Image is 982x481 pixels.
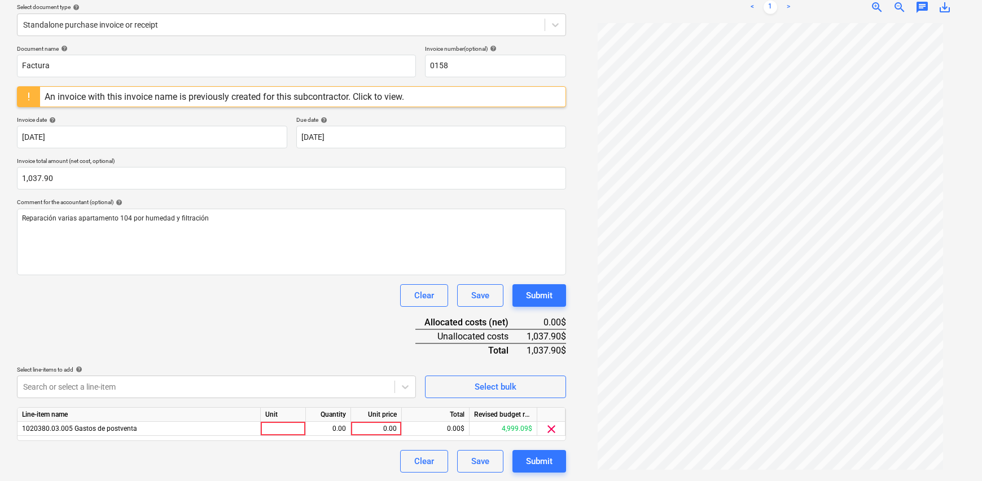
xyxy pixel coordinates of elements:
[17,126,287,148] input: Invoice date not specified
[938,1,952,14] span: save_alt
[17,45,416,52] div: Document name
[512,450,566,473] button: Submit
[915,1,929,14] span: chat
[471,288,489,303] div: Save
[512,284,566,307] button: Submit
[425,45,566,52] div: Invoice number (optional)
[261,408,306,422] div: Unit
[22,425,137,433] span: 1020380.03.005 Gastos de postventa
[764,1,777,14] a: Page 1 is your current page
[471,454,489,469] div: Save
[318,117,327,123] span: help
[17,167,566,189] input: Invoice total amount (net cost, optional)
[746,1,759,14] a: Previous page
[470,422,537,436] div: 4,999.09$
[414,288,434,303] div: Clear
[45,91,404,102] div: An invoice with this invoice name is previously created for this subcontractor. Click to view.
[414,454,434,469] div: Clear
[351,408,402,422] div: Unit price
[457,450,503,473] button: Save
[527,316,566,329] div: 0.00$
[296,126,567,148] input: Due date not specified
[470,408,537,422] div: Revised budget remaining
[73,366,82,373] span: help
[356,422,397,436] div: 0.00
[488,45,497,52] span: help
[425,55,566,77] input: Invoice number
[926,427,982,481] iframe: Chat Widget
[402,408,470,422] div: Total
[71,4,80,11] span: help
[400,284,448,307] button: Clear
[870,1,884,14] span: zoom_in
[17,366,416,373] div: Select line-items to add
[17,408,261,422] div: Line-item name
[415,316,527,329] div: Allocated costs (net)
[926,427,982,481] div: Widget de chat
[415,343,527,357] div: Total
[527,329,566,343] div: 1,037.90$
[22,214,209,222] span: Reparación varias apartamento 104 por humedad y filtración
[475,379,516,394] div: Select bulk
[526,288,553,303] div: Submit
[402,422,470,436] div: 0.00$
[310,422,346,436] div: 0.00
[47,117,56,123] span: help
[415,329,527,343] div: Unallocated costs
[400,450,448,473] button: Clear
[17,3,566,11] div: Select document type
[17,157,566,167] p: Invoice total amount (net cost, optional)
[782,1,795,14] a: Next page
[527,343,566,357] div: 1,037.90$
[59,45,68,52] span: help
[17,198,566,206] div: Comment for the accountant (optional)
[296,116,567,123] div: Due date
[113,199,122,206] span: help
[893,1,906,14] span: zoom_out
[17,116,287,123] div: Invoice date
[306,408,351,422] div: Quantity
[526,454,553,469] div: Submit
[545,422,558,436] span: clear
[457,284,503,307] button: Save
[17,55,416,77] input: Document name
[425,376,566,398] button: Select bulk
